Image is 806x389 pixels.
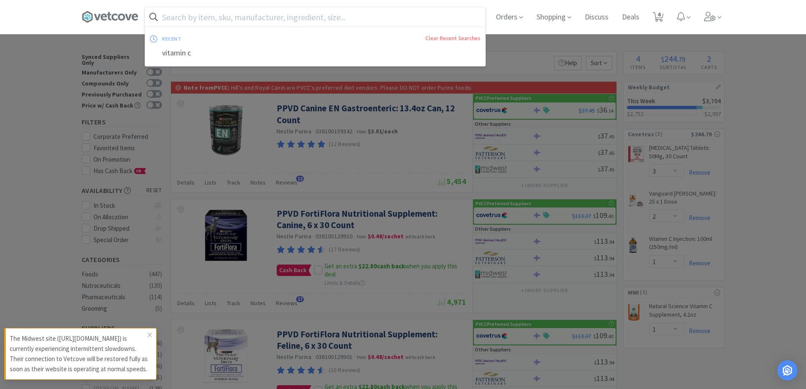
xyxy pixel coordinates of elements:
input: Search by item, sku, manufacturer, ingredient, size... [145,7,485,27]
div: recent [162,32,303,45]
a: Discuss [581,14,612,21]
p: The Midwest site ([URL][DOMAIN_NAME]) is currently experiencing intermittent slowdowns. Their con... [10,334,148,374]
a: Clear Recent Searches [425,35,480,42]
a: 4 [649,14,667,22]
div: Open Intercom Messenger [777,360,798,381]
a: Deals [619,14,643,21]
div: vitamin c [145,45,485,61]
